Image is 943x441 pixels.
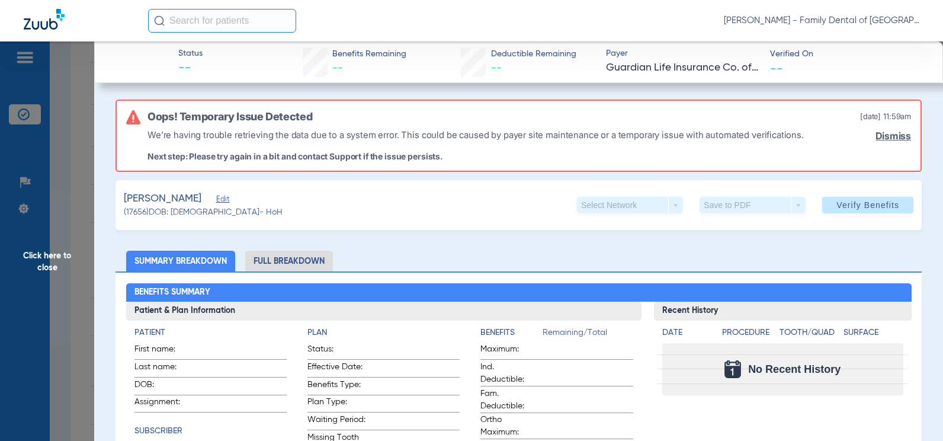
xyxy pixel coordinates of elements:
[606,60,760,75] span: Guardian Life Insurance Co. of America
[770,48,924,60] span: Verified On
[124,191,201,206] span: [PERSON_NAME]
[332,63,343,73] span: --
[780,327,839,343] app-breakdown-title: Tooth/Quad
[491,48,576,60] span: Deductible Remaining
[126,110,140,124] img: error-icon
[307,343,365,359] span: Status:
[662,327,712,343] app-breakdown-title: Date
[307,414,365,430] span: Waiting Period:
[134,425,287,437] h4: Subscriber
[480,327,543,339] h4: Benefits
[307,327,460,339] h4: Plan
[480,327,543,343] app-breakdown-title: Benefits
[662,327,712,339] h4: Date
[860,110,911,123] span: [DATE] 11:59AM
[147,110,312,123] h6: Oops! Temporary Issue Detected
[332,48,406,60] span: Benefits Remaining
[480,414,538,439] span: Ortho Maximum:
[491,63,502,73] span: --
[148,9,296,33] input: Search for patients
[654,302,912,321] h3: Recent History
[178,60,203,77] span: --
[134,396,193,412] span: Assignment:
[724,360,741,378] img: Calendar
[543,327,633,343] span: Remaining/Total
[126,251,235,271] li: Summary Breakdown
[126,302,642,321] h3: Patient & Plan Information
[822,197,913,213] button: Verify Benefits
[307,396,365,412] span: Plan Type:
[134,379,193,395] span: DOB:
[134,361,193,377] span: Last name:
[216,195,227,206] span: Edit
[307,379,365,395] span: Benefits Type:
[480,361,538,386] span: Ind. Deductible:
[875,130,911,142] a: Dismiss
[770,62,783,74] span: --
[307,361,365,377] span: Effective Date:
[780,327,839,339] h4: Tooth/Quad
[606,47,760,60] span: Payer
[134,327,287,339] h4: Patient
[124,206,283,219] span: (17656) DOB: [DEMOGRAPHIC_DATA] - HoH
[178,47,203,60] span: Status
[843,327,903,339] h4: Surface
[836,200,899,210] span: Verify Benefits
[724,15,919,27] span: [PERSON_NAME] - Family Dental of [GEOGRAPHIC_DATA]
[154,15,165,26] img: Search Icon
[147,151,804,161] p: Next step: Please try again in a bit and contact Support if the issue persists.
[245,251,333,271] li: Full Breakdown
[480,343,538,359] span: Maximum:
[147,128,804,142] p: We’re having trouble retrieving the data due to a system error. This could be caused by payer sit...
[126,283,912,302] h2: Benefits Summary
[134,343,193,359] span: First name:
[722,327,776,339] h4: Procedure
[24,9,65,30] img: Zuub Logo
[722,327,776,343] app-breakdown-title: Procedure
[748,363,841,375] span: No Recent History
[480,388,538,413] span: Fam. Deductible:
[843,327,903,343] app-breakdown-title: Surface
